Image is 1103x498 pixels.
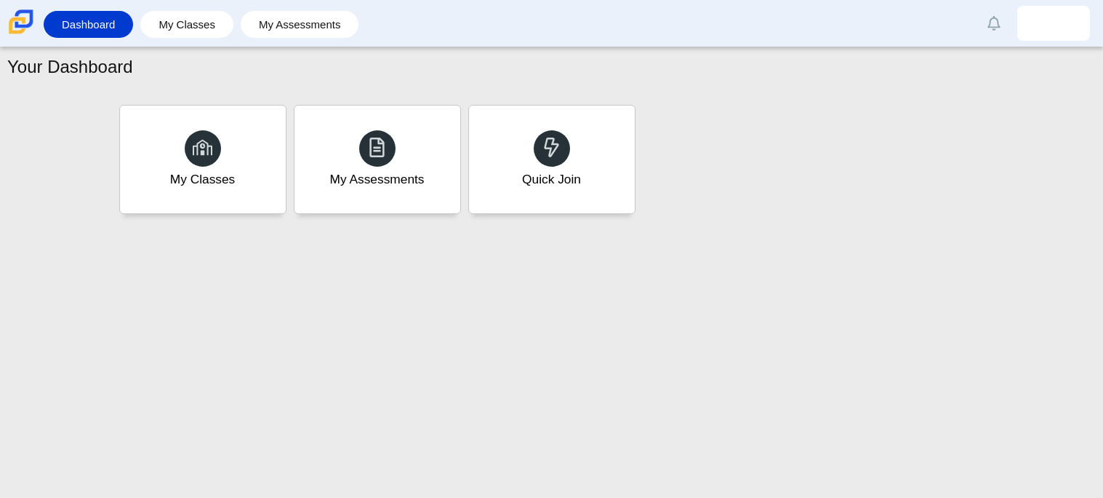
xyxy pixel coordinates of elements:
a: My Assessments [294,105,461,214]
a: sarai.ruedavazquez.NHBVwg [1017,6,1090,41]
img: Carmen School of Science & Technology [6,7,36,37]
a: My Classes [119,105,286,214]
h1: Your Dashboard [7,55,133,79]
a: My Assessments [248,11,352,38]
div: Quick Join [522,170,581,189]
a: Carmen School of Science & Technology [6,27,36,39]
a: Alerts [978,7,1010,39]
a: Dashboard [51,11,126,38]
div: My Assessments [330,170,425,189]
img: sarai.ruedavazquez.NHBVwg [1042,12,1065,35]
a: Quick Join [468,105,635,214]
div: My Classes [170,170,236,189]
a: My Classes [148,11,226,38]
